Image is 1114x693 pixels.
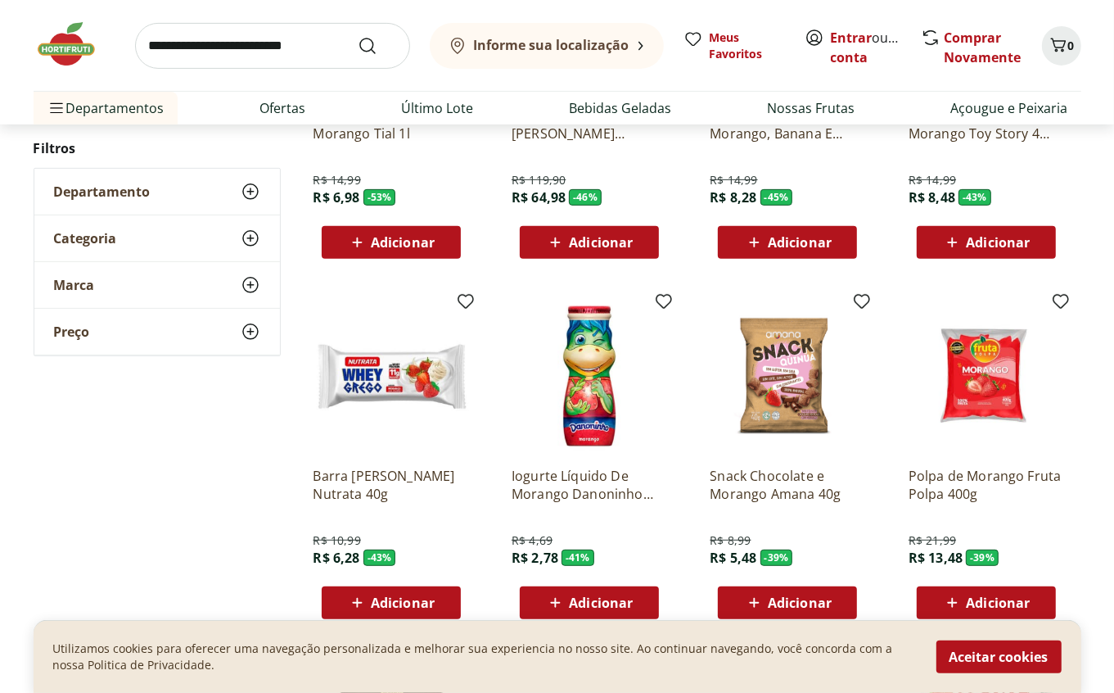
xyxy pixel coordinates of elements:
a: Iogurte Líquido De Morango Danoninho 100Gr [512,467,667,503]
span: R$ 64,98 [512,188,566,206]
a: Nossas Frutas [768,98,855,118]
a: Último Lote [402,98,474,118]
span: Adicionar [768,236,832,249]
button: Adicionar [322,587,461,619]
span: R$ 14,99 [710,172,757,188]
span: R$ 14,99 [313,172,361,188]
a: Meus Favoritos [683,29,785,62]
span: Adicionar [966,596,1030,609]
input: search [135,23,410,69]
span: Categoria [54,229,117,246]
span: R$ 21,99 [909,532,956,549]
a: Criar conta [831,29,921,66]
span: Preço [54,323,90,339]
img: Hortifruti [34,20,115,69]
h2: Filtros [34,131,281,164]
img: Iogurte Líquido De Morango Danoninho 100Gr [512,298,667,454]
span: Meus Favoritos [710,29,785,62]
button: Adicionar [322,226,461,259]
span: R$ 8,28 [710,188,756,206]
button: Carrinho [1042,26,1081,66]
img: Snack Chocolate e Morango Amana 40g [710,298,865,454]
span: R$ 5,48 [710,549,756,567]
span: Adicionar [371,236,435,249]
button: Aceitar cookies [936,641,1062,673]
span: Adicionar [569,596,633,609]
a: Snack Chocolate e Morango Amana 40g [710,467,865,503]
button: Departamento [34,168,280,214]
span: - 39 % [760,550,793,566]
a: Entrar [831,29,873,47]
span: R$ 8,99 [710,532,751,549]
span: - 43 % [363,550,396,566]
img: Polpa de Morango Fruta Polpa 400g [909,298,1064,454]
span: - 39 % [966,550,999,566]
button: Submit Search [358,36,397,56]
span: R$ 4,69 [512,532,552,549]
p: Utilizamos cookies para oferecer uma navegação personalizada e melhorar sua experiencia no nosso ... [53,641,917,673]
span: ou [831,28,904,67]
span: - 45 % [760,189,793,206]
span: - 53 % [363,189,396,206]
img: Barra Grega Whey Morango Nutrata 40g [313,298,469,454]
span: Marca [54,276,95,292]
span: 0 [1068,38,1075,53]
span: - 41 % [562,550,594,566]
button: Adicionar [917,226,1056,259]
span: R$ 10,99 [313,532,361,549]
span: Adicionar [371,596,435,609]
button: Adicionar [520,587,659,619]
span: - 46 % [569,189,602,206]
span: Adicionar [569,236,633,249]
button: Informe sua localização [430,23,664,69]
button: Adicionar [718,587,857,619]
a: Barra [PERSON_NAME] Nutrata 40g [313,467,469,503]
span: R$ 6,28 [313,549,360,567]
a: Açougue e Peixaria [951,98,1068,118]
span: - 43 % [958,189,991,206]
a: Polpa de Morango Fruta Polpa 400g [909,467,1064,503]
b: Informe sua localização [474,36,629,54]
span: Departamento [54,183,151,199]
button: Preço [34,308,280,354]
button: Adicionar [718,226,857,259]
span: Adicionar [966,236,1030,249]
button: Menu [47,88,66,128]
span: Adicionar [768,596,832,609]
a: Ofertas [260,98,306,118]
span: R$ 14,99 [909,172,956,188]
span: Departamentos [47,88,165,128]
a: Bebidas Geladas [570,98,672,118]
span: R$ 8,48 [909,188,955,206]
span: R$ 2,78 [512,549,558,567]
span: R$ 13,48 [909,549,963,567]
span: R$ 119,90 [512,172,566,188]
span: R$ 6,98 [313,188,360,206]
button: Categoria [34,215,280,260]
a: Comprar Novamente [945,29,1022,66]
button: Marca [34,261,280,307]
button: Adicionar [917,587,1056,619]
button: Adicionar [520,226,659,259]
